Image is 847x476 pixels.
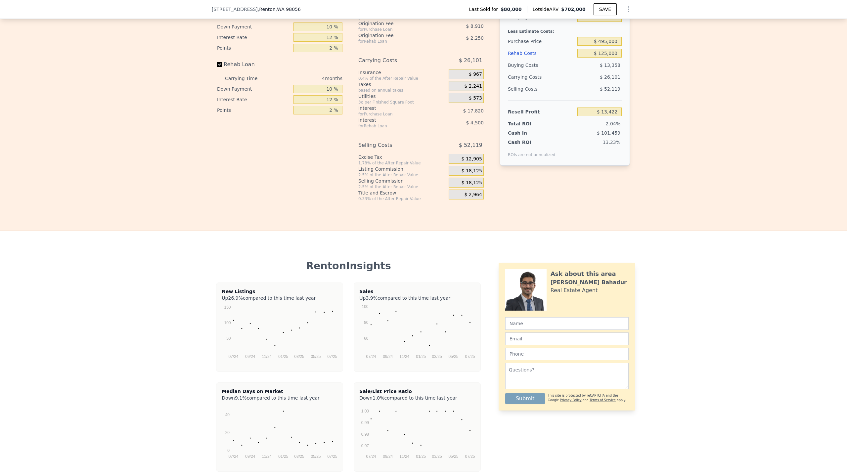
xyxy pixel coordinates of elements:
[400,454,410,459] text: 11/24
[505,393,545,404] button: Submit
[366,454,376,459] text: 07/24
[462,168,482,174] span: $ 18,125
[508,120,549,127] div: Total ROI
[225,412,230,417] text: 40
[469,95,482,101] span: $ 573
[603,140,620,145] span: 13.23%
[508,130,549,136] div: Cash In
[416,454,426,459] text: 01/25
[560,398,581,402] a: Privacy Policy
[229,354,239,359] text: 07/24
[222,403,337,469] div: A chart.
[508,106,575,118] div: Resell Profit
[359,388,475,395] div: Sale/List Price Ratio
[358,32,432,39] div: Origination Fee
[590,398,616,402] a: Terms of Service
[361,444,369,448] text: 0.97
[225,430,230,435] text: 20
[361,409,369,413] text: 1.00
[366,295,378,301] span: 3.9%
[462,156,482,162] span: $ 12,905
[359,295,475,299] div: Up compared to this time last year
[359,303,475,369] svg: A chart.
[364,336,369,341] text: 60
[358,100,446,105] div: 3¢ per Finished Square Foot
[358,166,446,172] div: Listing Commission
[383,454,393,459] text: 09/24
[459,55,482,66] span: $ 26,101
[358,178,446,184] div: Selling Commission
[245,354,255,359] text: 09/24
[505,317,629,330] input: Name
[279,454,289,459] text: 01/25
[432,454,442,459] text: 03/25
[466,120,483,125] span: $ 4,500
[228,448,230,453] text: 0
[464,192,482,198] span: $ 2,964
[508,83,575,95] div: Selling Costs
[561,7,586,12] span: $702,000
[465,354,475,359] text: 07/25
[469,6,501,13] span: Last Sold for
[276,7,301,12] span: , WA 98056
[358,184,446,190] div: 2.5% of the After Repair Value
[358,105,432,111] div: Interest
[358,81,446,88] div: Taxes
[508,35,575,47] div: Purchase Price
[505,348,629,360] input: Phone
[222,295,337,299] div: Up compared to this time last year
[358,117,432,123] div: Interest
[597,130,620,136] span: $ 101,459
[361,432,369,437] text: 0.98
[383,354,393,359] text: 09/24
[311,454,321,459] text: 05/25
[229,454,239,459] text: 07/24
[600,63,620,68] span: $ 13,358
[465,454,475,459] text: 07/25
[222,303,337,369] svg: A chart.
[358,93,446,100] div: Utilities
[245,454,255,459] text: 09/24
[533,6,561,13] span: Lotside ARV
[224,305,231,310] text: 150
[226,336,231,341] text: 50
[469,71,482,77] span: $ 967
[366,354,376,359] text: 07/24
[225,73,268,84] div: Carrying Time
[294,354,304,359] text: 03/25
[416,354,426,359] text: 01/25
[262,454,272,459] text: 11/24
[551,286,598,294] div: Real Estate Agent
[217,105,291,115] div: Points
[362,304,369,309] text: 100
[600,74,620,80] span: $ 26,101
[551,269,616,279] div: Ask about this area
[328,454,337,459] text: 07/25
[508,59,575,71] div: Buying Costs
[262,354,272,359] text: 11/24
[466,35,483,41] span: $ 2,250
[358,39,432,44] div: for Rehab Loan
[358,88,446,93] div: based on annual taxes
[311,354,321,359] text: 05/25
[279,354,289,359] text: 01/25
[358,27,432,32] div: for Purchase Loan
[449,454,459,459] text: 05/25
[235,395,247,401] span: 9.1%
[508,47,575,59] div: Rehab Costs
[606,121,620,126] span: 2.04%
[224,321,231,325] text: 100
[358,20,432,27] div: Origination Fee
[294,454,304,459] text: 03/25
[212,6,258,13] span: [STREET_ADDRESS]
[358,196,446,201] div: 0.33% of the After Repair Value
[449,354,459,359] text: 05/25
[548,393,629,403] div: This site is protected by reCAPTCHA and the Google and apply.
[508,139,556,146] div: Cash ROI
[594,3,617,15] button: SAVE
[217,62,222,67] input: Rehab Loan
[222,288,337,295] div: New Listings
[358,55,432,66] div: Carrying Costs
[463,108,484,113] span: $ 17,820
